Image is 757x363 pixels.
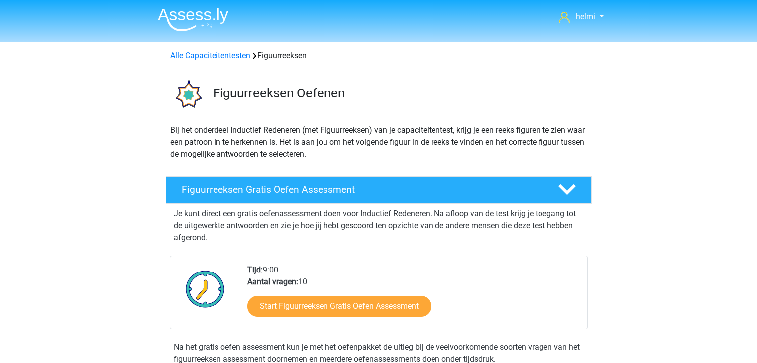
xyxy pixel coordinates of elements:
[170,51,250,60] a: Alle Capaciteitentesten
[174,208,584,244] p: Je kunt direct een gratis oefenassessment doen voor Inductief Redeneren. Na afloop van de test kr...
[166,50,591,62] div: Figuurreeksen
[162,176,596,204] a: Figuurreeksen Gratis Oefen Assessment
[213,86,584,101] h3: Figuurreeksen Oefenen
[247,277,298,286] b: Aantal vragen:
[576,12,595,21] span: helmi
[182,184,542,195] h4: Figuurreeksen Gratis Oefen Assessment
[158,8,228,31] img: Assessly
[180,264,230,314] img: Klok
[166,74,209,116] img: figuurreeksen
[247,296,431,317] a: Start Figuurreeksen Gratis Oefen Assessment
[240,264,587,329] div: 9:00 10
[247,265,263,274] b: Tijd:
[170,124,587,160] p: Bij het onderdeel Inductief Redeneren (met Figuurreeksen) van je capaciteitentest, krijg je een r...
[555,11,607,23] a: helmi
